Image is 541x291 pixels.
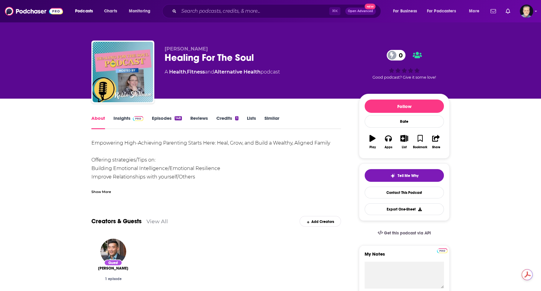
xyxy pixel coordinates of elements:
span: Good podcast? Give it some love! [372,75,436,80]
a: Lists [247,115,256,129]
a: InsightsPodchaser Pro [113,115,143,129]
button: Share [428,131,444,153]
img: Podchaser Pro [133,116,143,121]
span: Get this podcast via API [384,231,431,236]
a: Pro website [437,247,448,253]
button: Apps [380,131,396,153]
button: open menu [465,6,487,16]
a: Charts [100,6,121,16]
button: open menu [423,6,465,16]
input: Search podcasts, credits, & more... [179,6,329,16]
span: ⌘ K [329,7,340,15]
span: Podcasts [75,7,93,15]
a: Alternative Health [214,69,261,75]
a: Show notifications dropdown [503,6,513,16]
span: New [365,4,375,9]
a: Lane Kawaoka [98,266,128,271]
button: open menu [125,6,158,16]
a: Creators & Guests [91,217,142,225]
button: Export One-Sheet [365,203,444,215]
div: Add Creators [300,216,341,227]
div: List [402,145,407,149]
span: Monitoring [129,7,150,15]
span: Open Advanced [348,10,373,13]
div: Apps [385,145,392,149]
a: Health [169,69,186,75]
span: More [469,7,479,15]
img: User Profile [520,5,533,18]
div: Rate [365,115,444,128]
img: Healing For The Soul [93,42,153,102]
a: Show notifications dropdown [488,6,498,16]
a: View All [146,218,168,224]
span: For Podcasters [427,7,456,15]
button: open menu [71,6,101,16]
img: Podchaser - Follow, Share and Rate Podcasts [5,5,63,17]
a: Get this podcast via API [373,226,436,240]
span: Charts [104,7,117,15]
span: 0 [393,50,406,60]
div: 1 episode [96,277,130,281]
a: Similar [264,115,279,129]
a: 0 [387,50,406,60]
a: About [91,115,105,129]
label: My Notes [365,251,444,262]
div: Guest [104,260,122,266]
button: List [396,131,412,153]
button: tell me why sparkleTell Me Why [365,169,444,182]
div: Empowering High-Achieving Parenting Starts Here: Heal, Grow, and Build a Wealthy, Aligned Family ... [91,139,341,232]
div: 148 [175,116,182,120]
button: Open AdvancedNew [345,8,376,15]
button: Bookmark [412,131,428,153]
a: Reviews [190,115,208,129]
span: , [186,69,187,75]
img: Lane Kawaoka [100,239,126,264]
div: Share [432,145,440,149]
div: 1 [235,116,238,120]
span: For Business [393,7,417,15]
div: Play [369,145,376,149]
div: Bookmark [413,145,427,149]
a: Fitness [187,69,205,75]
img: tell me why sparkle [390,173,395,178]
span: Tell Me Why [398,173,418,178]
button: Show profile menu [520,5,533,18]
button: open menu [389,6,425,16]
a: Credits1 [216,115,238,129]
span: [PERSON_NAME] [165,46,208,52]
div: 0Good podcast? Give it some love! [359,46,450,83]
a: Contact This Podcast [365,187,444,198]
a: Episodes148 [152,115,182,129]
span: [PERSON_NAME] [98,266,128,271]
span: and [205,69,214,75]
button: Follow [365,100,444,113]
button: Play [365,131,380,153]
img: Podchaser Pro [437,248,448,253]
span: Logged in as JonesLiterary [520,5,533,18]
div: Search podcasts, credits, & more... [168,4,387,18]
div: A podcast [165,68,280,76]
